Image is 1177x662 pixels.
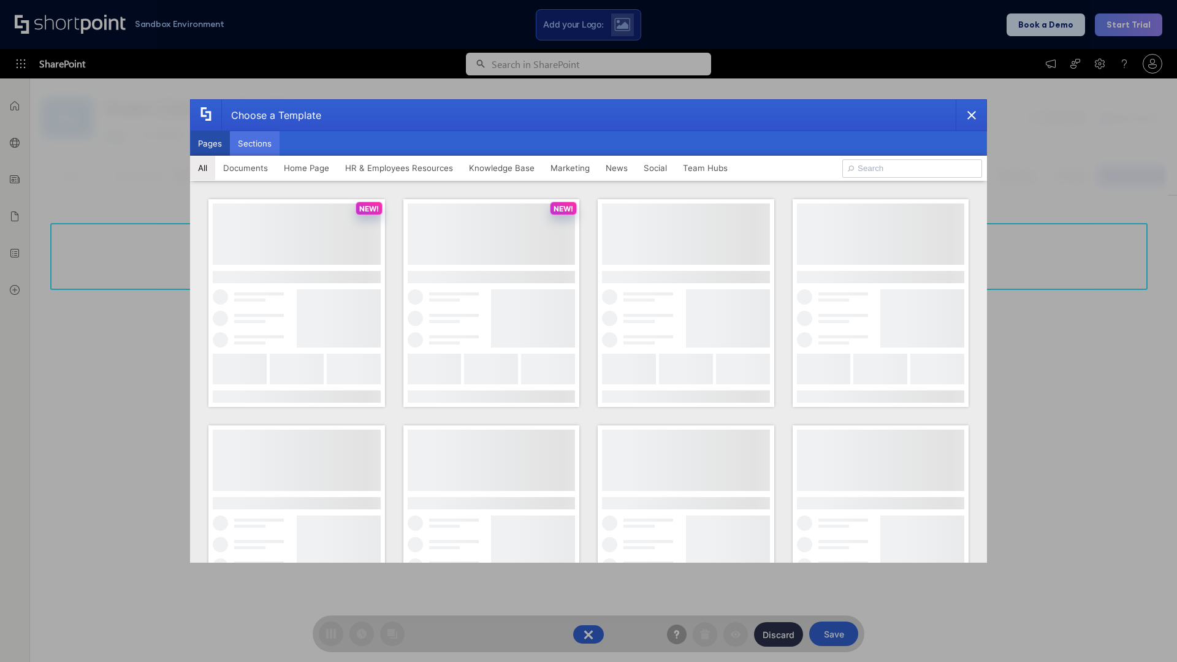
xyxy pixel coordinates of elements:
button: Knowledge Base [461,156,543,180]
button: All [190,156,215,180]
div: Choose a Template [221,100,321,131]
button: Team Hubs [675,156,736,180]
input: Search [842,159,982,178]
iframe: Chat Widget [1116,603,1177,662]
button: Marketing [543,156,598,180]
p: NEW! [359,204,379,213]
button: Documents [215,156,276,180]
div: template selector [190,99,987,563]
button: Pages [190,131,230,156]
p: NEW! [554,204,573,213]
button: News [598,156,636,180]
button: Social [636,156,675,180]
button: HR & Employees Resources [337,156,461,180]
button: Sections [230,131,280,156]
button: Home Page [276,156,337,180]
